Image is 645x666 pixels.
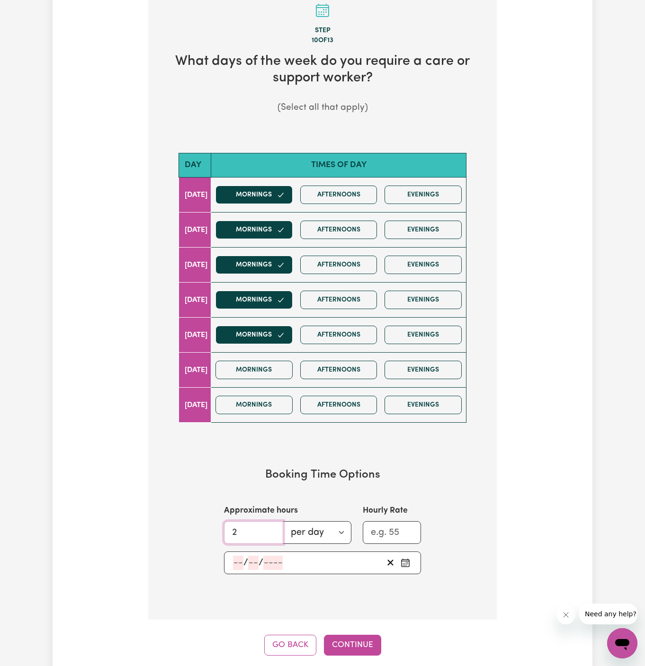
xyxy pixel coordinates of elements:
button: Afternoons [300,361,377,379]
button: Mornings [215,361,293,379]
button: Afternoons [300,221,377,239]
td: [DATE] [179,283,211,318]
button: Evenings [385,186,462,204]
input: e.g. 2.5 [224,521,283,544]
p: (Select all that apply) [163,101,482,115]
iframe: Close message [556,605,575,624]
button: Continue [324,635,381,656]
input: -- [248,556,259,570]
label: Hourly Rate [363,505,408,517]
td: [DATE] [179,318,211,353]
td: [DATE] [179,213,211,248]
button: Afternoons [300,396,377,414]
input: -- [233,556,243,570]
button: Evenings [385,256,462,274]
h2: What days of the week do you require a care or support worker? [163,53,482,86]
div: 10 of 13 [163,36,482,46]
td: [DATE] [179,178,211,213]
button: Mornings [215,256,293,274]
h3: Booking Time Options [179,468,466,482]
td: [DATE] [179,388,211,423]
input: ---- [263,556,283,570]
button: Afternoons [300,186,377,204]
iframe: Message from company [579,604,637,624]
iframe: Button to launch messaging window [607,628,637,658]
button: Clear start date [383,556,398,570]
span: / [259,558,263,568]
button: Evenings [385,221,462,239]
button: Mornings [215,186,293,204]
button: Evenings [385,291,462,309]
input: e.g. 55 [363,521,421,544]
button: Pick an approximate start date [398,556,413,570]
th: Day [179,153,211,177]
button: Mornings [215,326,293,344]
button: Mornings [215,221,293,239]
th: Times of day [211,153,466,177]
button: Afternoons [300,291,377,309]
label: Approximate hours [224,505,298,517]
button: Afternoons [300,256,377,274]
button: Mornings [215,291,293,309]
button: Evenings [385,326,462,344]
td: [DATE] [179,248,211,283]
button: Evenings [385,361,462,379]
div: Step [163,26,482,36]
span: / [243,558,248,568]
button: Evenings [385,396,462,414]
button: Mornings [215,396,293,414]
button: Afternoons [300,326,377,344]
td: [DATE] [179,353,211,388]
button: Go Back [264,635,316,656]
